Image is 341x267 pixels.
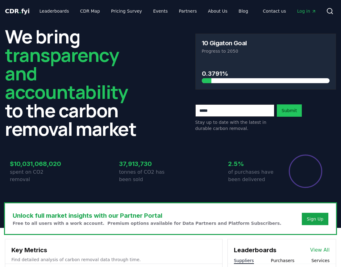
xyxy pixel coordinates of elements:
h3: 37,913,730 [119,159,171,168]
p: Free to all users with a work account. Premium options available for Data Partners and Platform S... [13,220,281,226]
a: Blog [234,6,253,17]
h3: $10,031,068,020 [10,159,61,168]
button: Sign Up [302,213,328,225]
button: Submit [277,104,302,117]
h3: 10 Gigaton Goal [202,40,247,46]
button: Purchasers [271,257,295,264]
a: CDR.fyi [5,7,30,15]
nav: Main [35,6,253,17]
a: Events [148,6,173,17]
a: Partners [174,6,202,17]
a: Contact us [258,6,291,17]
p: spent on CO2 removal [10,168,61,183]
a: Leaderboards [35,6,74,17]
h3: Unlock full market insights with our Partner Portal [13,211,281,220]
a: Log in [292,6,321,17]
h3: 2.5% [228,159,280,168]
p: Progress to 2050 [202,48,330,54]
h2: We bring to the carbon removal market [5,27,146,138]
span: CDR fyi [5,7,30,15]
a: About Us [203,6,232,17]
h3: Key Metrics [11,245,216,255]
p: tonnes of CO2 has been sold [119,168,171,183]
a: Pricing Survey [106,6,147,17]
p: Stay up to date with the latest in durable carbon removal. [195,119,274,131]
span: . [19,7,21,15]
span: Log in [297,8,316,14]
p: Find detailed analysis of carbon removal data through time. [11,257,216,263]
a: CDR Map [75,6,105,17]
h3: Leaderboards [234,245,277,255]
a: Sign Up [307,216,323,222]
button: Services [311,257,330,264]
h3: 0.3791% [202,69,330,78]
nav: Main [258,6,321,17]
a: View All [310,246,330,254]
p: of purchases have been delivered [228,168,280,183]
button: Suppliers [234,257,254,264]
div: Percentage of sales delivered [288,154,323,188]
span: transparency and accountability [5,42,128,104]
